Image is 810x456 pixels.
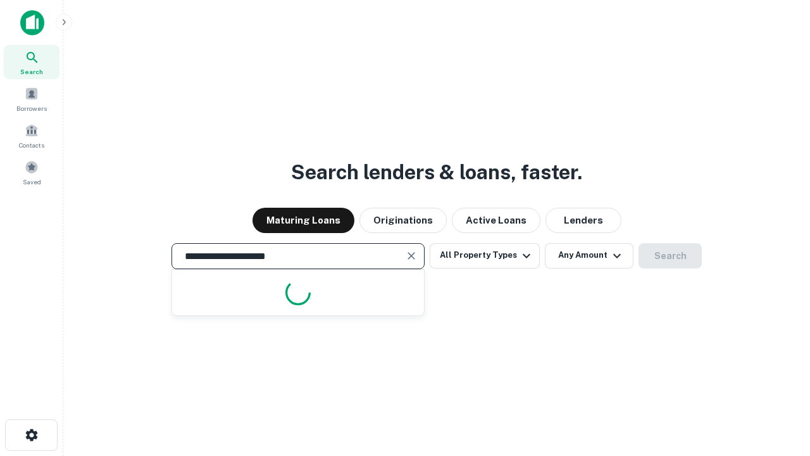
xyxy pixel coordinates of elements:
[545,208,621,233] button: Lenders
[252,208,354,233] button: Maturing Loans
[4,82,59,116] a: Borrowers
[19,140,44,150] span: Contacts
[20,10,44,35] img: capitalize-icon.png
[452,208,540,233] button: Active Loans
[402,247,420,265] button: Clear
[747,355,810,415] iframe: Chat Widget
[4,155,59,189] a: Saved
[359,208,447,233] button: Originations
[20,66,43,77] span: Search
[23,177,41,187] span: Saved
[291,157,582,187] h3: Search lenders & loans, faster.
[4,118,59,153] a: Contacts
[545,243,633,269] button: Any Amount
[16,103,47,113] span: Borrowers
[430,243,540,269] button: All Property Types
[4,45,59,79] a: Search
